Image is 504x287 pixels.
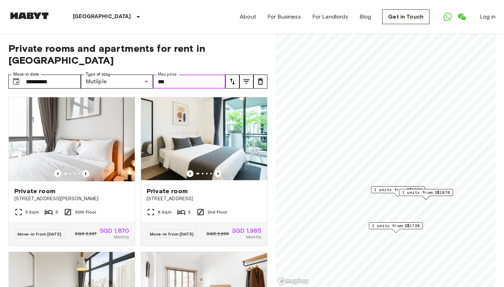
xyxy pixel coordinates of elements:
[56,209,58,215] span: 5
[54,170,61,177] button: Previous image
[147,187,188,195] span: Private room
[8,42,267,66] span: Private rooms and apartments for rent in [GEOGRAPHIC_DATA]
[374,187,422,193] span: 1 units from S$1985
[81,75,153,89] div: Mutliple
[225,75,239,89] button: tune
[17,231,61,237] span: Move-in from [DATE]
[82,170,89,177] button: Previous image
[141,97,267,181] img: Marketing picture of unit SG-01-083-001-005
[206,231,229,237] span: SGD 2,205
[278,277,309,285] a: Mapbox logo
[441,10,455,24] a: Open WhatsApp
[158,71,177,77] label: Max price
[480,13,496,21] a: Log in
[9,97,135,181] img: Marketing picture of unit SG-01-113-001-05
[141,97,267,246] a: Marketing picture of unit SG-01-083-001-005Previous imagePrevious imagePrivate room[STREET_ADDRES...
[75,231,97,237] span: SGD 2,337
[188,209,191,215] span: 5
[246,234,261,240] span: Monthly
[215,170,222,177] button: Previous image
[253,75,267,89] button: tune
[372,223,420,229] span: 1 units from S$1728
[158,209,171,215] span: 8 Sqm
[26,209,39,215] span: 5 Sqm
[73,13,131,21] p: [GEOGRAPHIC_DATA]
[75,209,97,215] span: 30th Floor
[14,187,55,195] span: Private room
[402,189,450,196] span: 1 units from S$1870
[369,222,423,233] div: Map marker
[86,71,110,77] label: Type of stay
[187,170,194,177] button: Previous image
[312,13,348,21] a: For Landlords
[8,97,135,246] a: Marketing picture of unit SG-01-113-001-05Previous imagePrevious imagePrivate room[STREET_ADDRESS...
[240,13,256,21] a: About
[239,75,253,89] button: tune
[13,71,39,77] label: Move-in date
[382,9,429,24] a: Get in Touch
[114,234,129,240] span: Monthly
[8,12,50,19] img: Habyt
[147,195,261,202] span: [STREET_ADDRESS]
[150,231,194,237] span: Move-in from [DATE]
[267,13,301,21] a: For Business
[208,209,227,215] span: 2nd Floor
[100,227,129,234] span: SGD 1,870
[371,186,425,197] div: Map marker
[359,13,371,21] a: Blog
[232,227,261,234] span: SGD 1,985
[14,195,129,202] span: [STREET_ADDRESS][PERSON_NAME]
[9,75,23,89] button: Choose date, selected date is 19 Oct 2025
[455,10,469,24] a: Open WeChat
[399,189,453,200] div: Map marker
